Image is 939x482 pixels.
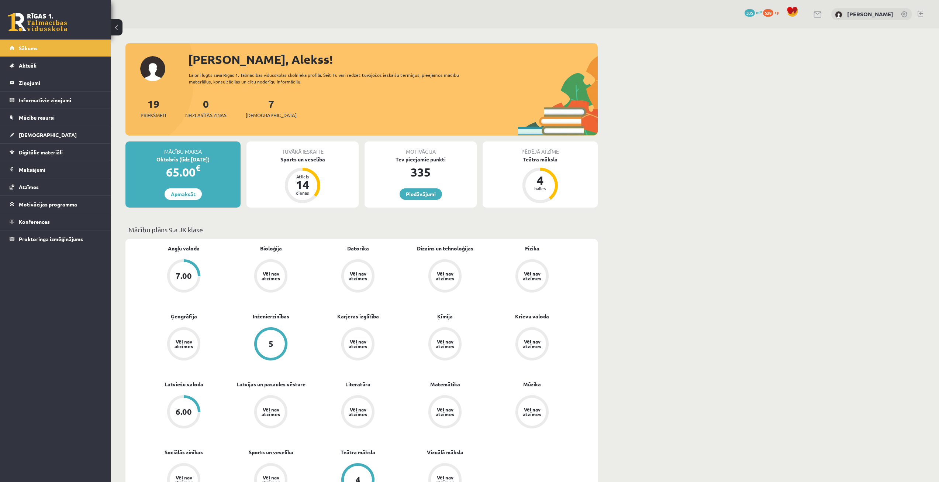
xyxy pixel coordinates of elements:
[10,57,101,74] a: Aktuāli
[525,245,539,252] a: Fizika
[141,112,166,119] span: Priekšmeti
[847,10,893,18] a: [PERSON_NAME]
[483,155,598,163] div: Teātra māksla
[483,141,598,155] div: Pēdējā atzīme
[763,9,783,15] a: 528 xp
[171,312,197,320] a: Ģeogrāfija
[19,74,101,91] legend: Ziņojumi
[745,9,762,15] a: 335 mP
[125,141,241,155] div: Mācību maksa
[140,259,227,294] a: 7.00
[196,163,200,173] span: €
[19,201,77,208] span: Motivācijas programma
[140,327,227,362] a: Vēl nav atzīmes
[337,312,379,320] a: Karjeras izglītība
[291,191,314,195] div: dienas
[19,218,50,225] span: Konferences
[774,9,779,15] span: xp
[19,149,63,155] span: Digitālie materiāli
[176,408,192,416] div: 6.00
[489,259,576,294] a: Vēl nav atzīmes
[489,327,576,362] a: Vēl nav atzīmes
[515,312,549,320] a: Krievu valoda
[348,339,368,349] div: Vēl nav atzīmes
[345,380,370,388] a: Literatūra
[400,188,442,200] a: Piedāvājumi
[835,11,842,18] img: Alekss Kozlovskis
[522,339,542,349] div: Vēl nav atzīmes
[10,144,101,161] a: Digitālie materiāli
[165,448,203,456] a: Sociālās zinības
[141,97,166,119] a: 19Priekšmeti
[430,380,460,388] a: Matemātika
[185,97,227,119] a: 0Neizlasītās ziņas
[19,62,37,69] span: Aktuāli
[165,188,202,200] a: Apmaksāt
[246,141,359,155] div: Tuvākā ieskaite
[401,395,489,430] a: Vēl nav atzīmes
[522,271,542,281] div: Vēl nav atzīmes
[314,259,401,294] a: Vēl nav atzīmes
[249,448,293,456] a: Sports un veselība
[10,92,101,109] a: Informatīvie ziņojumi
[10,74,101,91] a: Ziņojumi
[260,271,281,281] div: Vēl nav atzīmes
[348,407,368,417] div: Vēl nav atzīmes
[227,259,314,294] a: Vēl nav atzīmes
[401,327,489,362] a: Vēl nav atzīmes
[10,178,101,195] a: Atzīmes
[10,126,101,143] a: [DEMOGRAPHIC_DATA]
[227,395,314,430] a: Vēl nav atzīmes
[365,163,477,181] div: 335
[19,45,38,51] span: Sākums
[523,380,541,388] a: Mūzika
[269,340,273,348] div: 5
[437,312,453,320] a: Ķīmija
[291,174,314,179] div: Atlicis
[173,339,194,349] div: Vēl nav atzīmes
[8,13,67,31] a: Rīgas 1. Tālmācības vidusskola
[176,272,192,280] div: 7.00
[253,312,289,320] a: Inženierzinības
[19,114,55,121] span: Mācību resursi
[401,259,489,294] a: Vēl nav atzīmes
[19,236,83,242] span: Proktoringa izmēģinājums
[246,155,359,163] div: Sports un veselība
[10,230,101,247] a: Proktoringa izmēģinājums
[188,51,598,68] div: [PERSON_NAME], Alekss!
[763,9,773,17] span: 528
[189,72,472,85] div: Laipni lūgts savā Rīgas 1. Tālmācības vidusskolas skolnieka profilā. Šeit Tu vari redzēt tuvojošo...
[19,92,101,109] legend: Informatīvie ziņojumi
[365,155,477,163] div: Tev pieejamie punkti
[417,245,473,252] a: Dizains un tehnoloģijas
[260,407,281,417] div: Vēl nav atzīmes
[125,163,241,181] div: 65.00
[140,395,227,430] a: 6.00
[10,213,101,230] a: Konferences
[435,271,455,281] div: Vēl nav atzīmes
[435,407,455,417] div: Vēl nav atzīmes
[10,109,101,126] a: Mācību resursi
[348,271,368,281] div: Vēl nav atzīmes
[314,395,401,430] a: Vēl nav atzīmes
[756,9,762,15] span: mP
[365,141,477,155] div: Motivācija
[246,112,297,119] span: [DEMOGRAPHIC_DATA]
[227,327,314,362] a: 5
[246,155,359,204] a: Sports un veselība Atlicis 14 dienas
[427,448,463,456] a: Vizuālā māksla
[19,184,39,190] span: Atzīmes
[19,131,77,138] span: [DEMOGRAPHIC_DATA]
[10,161,101,178] a: Maksājumi
[522,407,542,417] div: Vēl nav atzīmes
[483,155,598,204] a: Teātra māksla 4 balles
[291,179,314,191] div: 14
[529,186,551,191] div: balles
[125,155,241,163] div: Oktobris (līdz [DATE])
[341,448,375,456] a: Teātra māksla
[529,174,551,186] div: 4
[19,161,101,178] legend: Maksājumi
[10,40,101,57] a: Sākums
[260,245,282,252] a: Bioloģija
[185,112,227,119] span: Neizlasītās ziņas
